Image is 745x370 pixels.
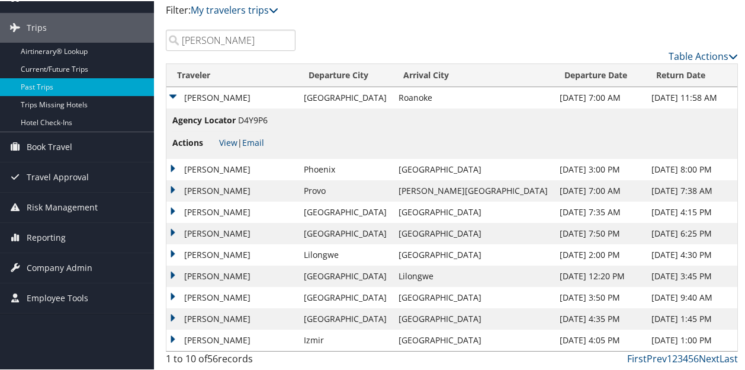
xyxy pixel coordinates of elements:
td: [DATE] 7:00 AM [554,86,646,107]
span: Agency Locator [172,113,236,126]
th: Traveler: activate to sort column ascending [166,63,298,86]
td: Roanoke [393,86,554,107]
td: Phoenix [298,158,393,179]
td: Lilongwe [298,243,393,264]
p: Filter: [166,2,547,17]
td: [PERSON_NAME] [166,264,298,286]
td: [GEOGRAPHIC_DATA] [298,200,393,222]
a: View [219,136,237,147]
a: 4 [683,351,688,364]
a: 5 [688,351,693,364]
span: Trips [27,12,47,42]
a: 6 [693,351,699,364]
td: [GEOGRAPHIC_DATA] [298,86,393,107]
span: D4Y9P6 [238,113,268,125]
td: [PERSON_NAME] [166,200,298,222]
th: Departure Date: activate to sort column ascending [554,63,646,86]
a: Prev [647,351,667,364]
td: [GEOGRAPHIC_DATA] [393,286,554,307]
td: [DATE] 11:58 AM [646,86,737,107]
span: Actions [172,135,217,148]
a: 1 [667,351,672,364]
td: [DATE] 3:00 PM [554,158,646,179]
a: Last [720,351,738,364]
th: Arrival City: activate to sort column ascending [393,63,554,86]
td: [DATE] 7:38 AM [646,179,737,200]
td: [GEOGRAPHIC_DATA] [298,264,393,286]
a: First [627,351,647,364]
span: Employee Tools [27,282,88,312]
a: My travelers trips [191,2,278,15]
td: [PERSON_NAME] [166,158,298,179]
td: Izmir [298,328,393,350]
a: 2 [672,351,677,364]
td: [DATE] 3:50 PM [554,286,646,307]
span: | [219,136,264,147]
td: Provo [298,179,393,200]
td: [PERSON_NAME] [166,328,298,350]
td: [DATE] 1:00 PM [646,328,737,350]
td: Lilongwe [393,264,554,286]
span: Company Admin [27,252,92,282]
span: Travel Approval [27,161,89,191]
td: [DATE] 4:05 PM [554,328,646,350]
a: 3 [677,351,683,364]
td: [DATE] 7:35 AM [554,200,646,222]
a: Email [242,136,264,147]
td: [PERSON_NAME] [166,307,298,328]
td: [GEOGRAPHIC_DATA] [393,328,554,350]
td: [DATE] 7:00 AM [554,179,646,200]
td: [DATE] 1:45 PM [646,307,737,328]
td: [DATE] 4:30 PM [646,243,737,264]
th: Departure City: activate to sort column ascending [298,63,393,86]
span: Risk Management [27,192,98,221]
td: [DATE] 9:40 AM [646,286,737,307]
span: Book Travel [27,131,72,161]
span: 56 [207,351,218,364]
td: [PERSON_NAME] [166,286,298,307]
td: [DATE] 8:00 PM [646,158,737,179]
td: [GEOGRAPHIC_DATA] [393,222,554,243]
td: [GEOGRAPHIC_DATA] [393,200,554,222]
td: [GEOGRAPHIC_DATA] [298,222,393,243]
td: [DATE] 2:00 PM [554,243,646,264]
td: [DATE] 12:20 PM [554,264,646,286]
td: [GEOGRAPHIC_DATA] [393,307,554,328]
input: Search Traveler or Arrival City [166,28,296,50]
td: [GEOGRAPHIC_DATA] [393,158,554,179]
td: [DATE] 4:35 PM [554,307,646,328]
td: [DATE] 3:45 PM [646,264,737,286]
td: [DATE] 6:25 PM [646,222,737,243]
td: [PERSON_NAME] [166,86,298,107]
td: [PERSON_NAME] [166,179,298,200]
td: [DATE] 4:15 PM [646,200,737,222]
a: Next [699,351,720,364]
td: [GEOGRAPHIC_DATA] [393,243,554,264]
td: [GEOGRAPHIC_DATA] [298,286,393,307]
th: Return Date: activate to sort column ascending [646,63,737,86]
td: [DATE] 7:50 PM [554,222,646,243]
a: Table Actions [669,49,738,62]
span: Reporting [27,222,66,251]
td: [PERSON_NAME][GEOGRAPHIC_DATA] [393,179,554,200]
td: [PERSON_NAME] [166,243,298,264]
td: [PERSON_NAME] [166,222,298,243]
td: [GEOGRAPHIC_DATA] [298,307,393,328]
